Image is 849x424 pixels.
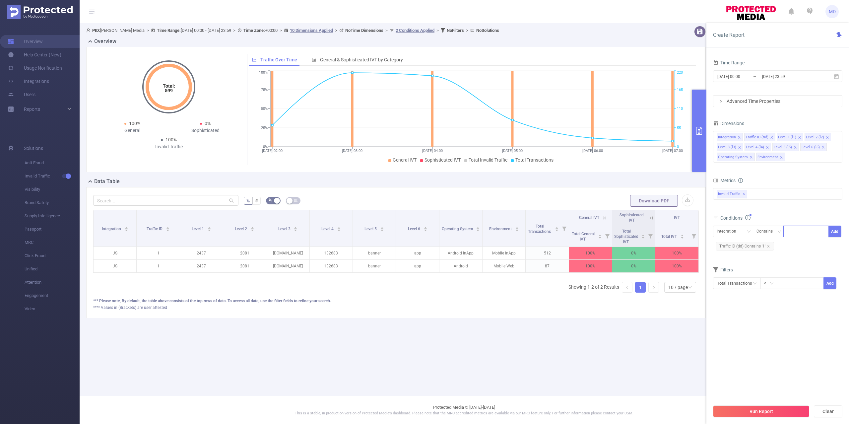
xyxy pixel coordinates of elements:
div: Traffic ID (tid) [746,133,768,142]
div: Sort [424,226,427,230]
li: Level 4 (l4) [745,143,771,151]
span: Sophisticated IVT [424,157,461,163]
a: Overview [8,35,43,48]
p: banner [353,247,396,259]
i: icon: caret-down [424,229,427,231]
div: Sort [476,226,480,230]
i: icon: info-circle [745,215,751,220]
div: Sort [250,226,254,230]
i: Filter menu [689,225,698,247]
span: General & Sophisticated IVT by Category [320,57,403,62]
div: Level 2 (l2) [806,133,824,142]
b: No Time Dimensions [345,28,383,33]
div: Sort [337,226,341,230]
span: General IVT [393,157,417,163]
p: 100% [655,260,698,272]
p: 1 [137,260,179,272]
p: Android InApp [439,247,482,259]
tspan: [DATE] 04:00 [422,149,443,153]
i: icon: caret-up [476,226,480,228]
i: icon: caret-down [380,229,384,231]
input: Search... [93,195,238,206]
i: icon: caret-down [555,229,558,231]
footer: Protected Media © [DATE]-[DATE] [80,396,849,424]
span: Level 6 [408,227,421,231]
i: icon: table [294,198,298,202]
div: Sort [166,226,170,230]
button: Add [828,226,841,237]
a: Help Center (New) [8,48,61,61]
i: icon: right [719,99,723,103]
div: Sort [598,234,602,238]
span: Create Report [713,32,745,38]
i: icon: caret-up [207,226,211,228]
p: [DOMAIN_NAME] [266,260,309,272]
p: 2081 [223,247,266,259]
button: Add [823,277,836,289]
li: Integration [717,133,743,141]
i: icon: caret-down [641,236,645,238]
span: Total Invalid Traffic [469,157,507,163]
span: Metrics [713,178,736,183]
i: icon: caret-down [207,229,211,231]
span: Integration [102,227,122,231]
i: icon: caret-down [166,229,169,231]
i: icon: close [821,146,825,150]
span: Anti-Fraud [25,156,80,170]
i: Filter menu [603,225,612,247]
i: icon: info-circle [738,178,743,183]
li: Level 6 (l6) [800,143,827,151]
u: 10 Dimensions Applied [290,28,333,33]
span: > [231,28,237,33]
li: 1 [635,282,646,293]
span: Traffic ID (tid) Contains '1' [716,242,774,250]
span: Traffic Over Time [260,57,297,62]
b: PID: [92,28,100,33]
i: icon: caret-up [166,226,169,228]
span: Visibility [25,183,80,196]
span: MD [829,5,836,18]
span: Engagement [25,289,80,302]
p: 132683 [310,260,353,272]
i: icon: down [688,285,692,290]
li: Operating System [717,153,755,161]
div: ≥ [764,278,771,289]
span: Total Transactions [515,157,554,163]
div: Sort [294,226,297,230]
tspan: 0% [263,145,268,149]
i: icon: caret-up [515,226,519,228]
div: Level 1 (l1) [778,133,796,142]
span: Total Transactions [528,224,552,234]
p: 2081 [223,260,266,272]
p: 0% [612,247,655,259]
span: 0% [205,121,211,126]
p: Mobile Web [483,260,525,272]
div: Sophisticated [169,127,242,134]
span: Reports [24,106,40,112]
span: Brand Safety [25,196,80,209]
div: Integration [718,133,736,142]
span: Video [25,302,80,316]
i: icon: caret-up [337,226,341,228]
span: 100% [165,137,177,142]
span: Level 3 [278,227,292,231]
p: 512 [526,247,568,259]
b: Time Range: [157,28,181,33]
input: End date [761,72,815,81]
span: Traffic ID [147,227,163,231]
a: Usage Notification [8,61,62,75]
p: app [396,260,439,272]
tspan: 100% [259,71,268,75]
li: Level 5 (l5) [772,143,799,151]
div: Integration [717,226,741,237]
tspan: 55 [677,126,681,130]
span: > [464,28,470,33]
i: icon: close [766,146,769,150]
p: This is a stable, in production version of Protected Media's dashboard. Please note that the MRC ... [96,411,832,416]
span: Passport [25,223,80,236]
i: icon: close [767,245,770,248]
p: banner [353,260,396,272]
p: 0% [612,260,655,272]
span: Filters [713,267,733,272]
i: Filter menu [646,225,655,247]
